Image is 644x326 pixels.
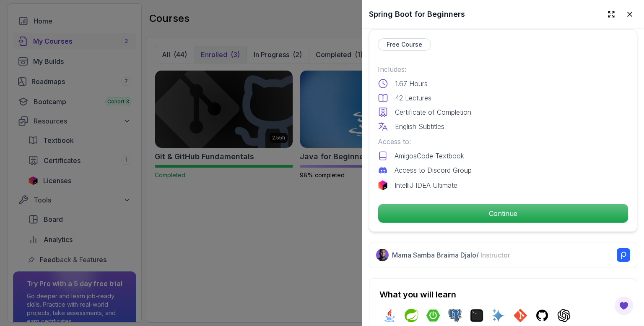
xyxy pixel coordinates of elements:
[392,250,510,260] p: Mama Samba Braima Djalo /
[604,7,619,22] button: Expand drawer
[378,204,628,223] button: Continue
[378,137,628,147] p: Access to:
[369,8,465,20] h2: Spring Boot for Beginners
[395,165,472,175] p: Access to Discord Group
[387,40,422,49] p: Free Course
[383,309,396,322] img: java logo
[395,180,457,190] p: IntelliJ IDEA Ultimate
[492,309,505,322] img: ai logo
[378,64,628,74] p: Includes:
[535,309,549,322] img: github logo
[405,309,418,322] img: spring logo
[470,309,483,322] img: terminal logo
[378,180,388,190] img: jetbrains logo
[395,93,431,103] p: 42 Lectures
[557,309,571,322] img: chatgpt logo
[395,121,444,131] p: English Subtitles
[395,107,471,117] p: Certificate of Completion
[395,151,464,161] p: AmigosCode Textbook
[614,296,634,316] button: Open Feedback Button
[379,289,627,300] h2: What you will learn
[448,309,462,322] img: postgres logo
[395,79,428,89] p: 1.67 Hours
[480,251,510,259] span: Instructor
[376,249,389,261] img: Nelson Djalo
[378,204,628,223] p: Continue
[426,309,440,322] img: spring-boot logo
[514,309,527,322] img: git logo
